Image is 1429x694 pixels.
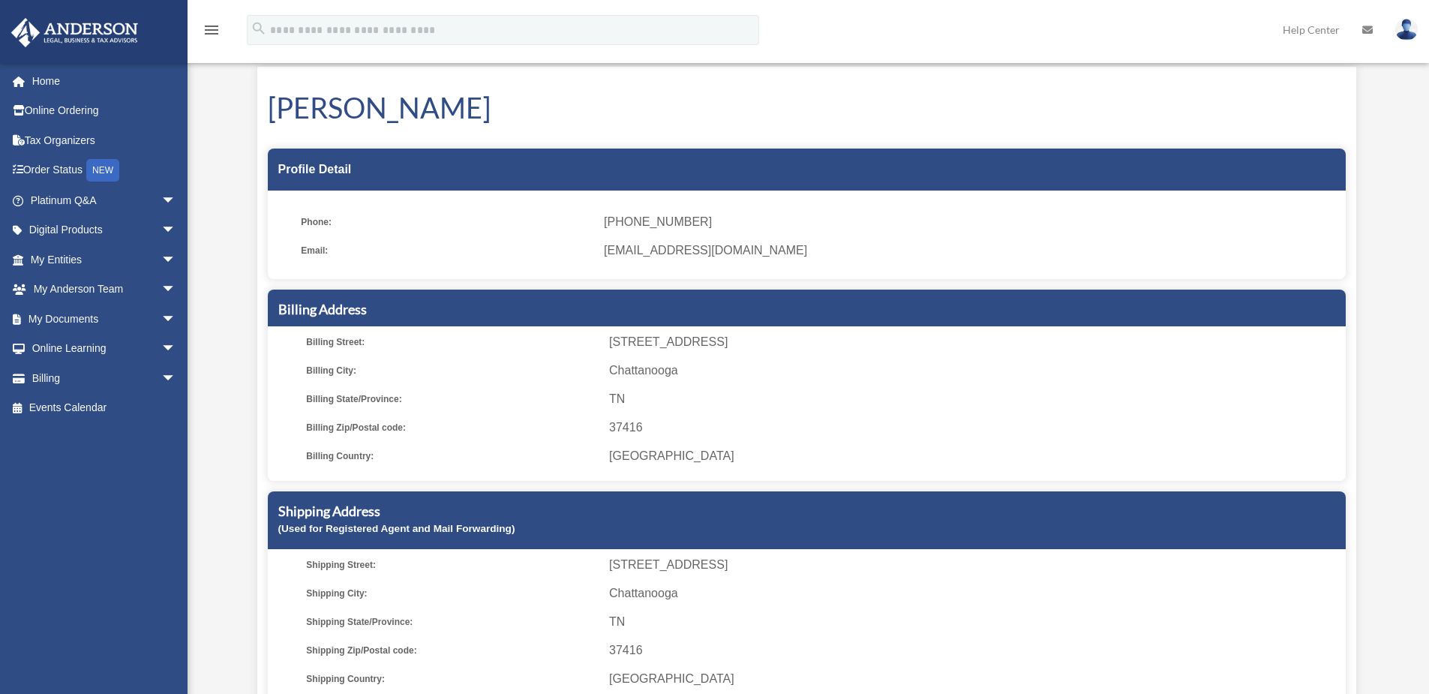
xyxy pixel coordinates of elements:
[11,304,199,334] a: My Documentsarrow_drop_down
[609,554,1340,575] span: [STREET_ADDRESS]
[11,245,199,275] a: My Entitiesarrow_drop_down
[306,417,599,438] span: Billing Zip/Postal code:
[11,155,199,186] a: Order StatusNEW
[278,523,515,534] small: (Used for Registered Agent and Mail Forwarding)
[609,668,1340,689] span: [GEOGRAPHIC_DATA]
[161,185,191,216] span: arrow_drop_down
[609,389,1340,410] span: TN
[161,304,191,335] span: arrow_drop_down
[604,212,1334,233] span: [PHONE_NUMBER]
[306,611,599,632] span: Shipping State/Province:
[306,332,599,353] span: Billing Street:
[161,215,191,246] span: arrow_drop_down
[86,159,119,182] div: NEW
[11,215,199,245] a: Digital Productsarrow_drop_down
[301,240,593,261] span: Email:
[11,185,199,215] a: Platinum Q&Aarrow_drop_down
[203,26,221,39] a: menu
[609,417,1340,438] span: 37416
[301,212,593,233] span: Phone:
[278,300,1335,319] h5: Billing Address
[306,583,599,604] span: Shipping City:
[11,275,199,305] a: My Anderson Teamarrow_drop_down
[268,149,1346,191] div: Profile Detail
[11,363,199,393] a: Billingarrow_drop_down
[161,275,191,305] span: arrow_drop_down
[306,640,599,661] span: Shipping Zip/Postal code:
[306,446,599,467] span: Billing Country:
[1395,19,1418,41] img: User Pic
[161,334,191,365] span: arrow_drop_down
[306,554,599,575] span: Shipping Street:
[11,66,199,96] a: Home
[11,334,199,364] a: Online Learningarrow_drop_down
[203,21,221,39] i: menu
[306,668,599,689] span: Shipping Country:
[11,96,199,126] a: Online Ordering
[609,611,1340,632] span: TN
[161,363,191,394] span: arrow_drop_down
[11,125,199,155] a: Tax Organizers
[609,640,1340,661] span: 37416
[278,502,1335,521] h5: Shipping Address
[268,88,1346,128] h1: [PERSON_NAME]
[11,393,199,423] a: Events Calendar
[306,360,599,381] span: Billing City:
[161,245,191,275] span: arrow_drop_down
[306,389,599,410] span: Billing State/Province:
[251,20,267,37] i: search
[604,240,1334,261] span: [EMAIL_ADDRESS][DOMAIN_NAME]
[609,332,1340,353] span: [STREET_ADDRESS]
[7,18,143,47] img: Anderson Advisors Platinum Portal
[609,446,1340,467] span: [GEOGRAPHIC_DATA]
[609,360,1340,381] span: Chattanooga
[609,583,1340,604] span: Chattanooga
